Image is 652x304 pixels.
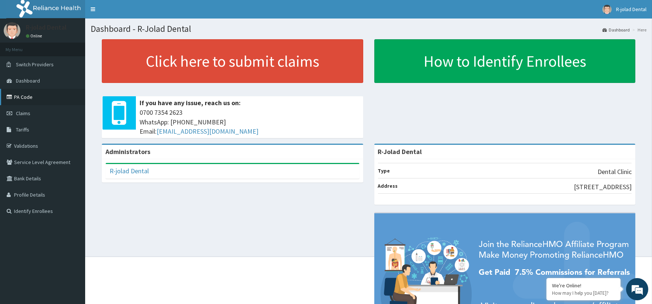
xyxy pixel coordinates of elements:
span: Dashboard [16,77,40,84]
span: R-jolad Dental [616,6,646,13]
b: Type [378,167,390,174]
span: Switch Providers [16,61,54,68]
a: Online [26,33,44,39]
b: If you have any issue, reach us on: [140,98,241,107]
span: Claims [16,110,30,117]
b: Address [378,183,398,189]
h1: Dashboard - R-Jolad Dental [91,24,646,34]
a: Dashboard [602,27,630,33]
img: User Image [4,22,20,39]
a: R-jolad Dental [110,167,149,175]
li: Here [631,27,646,33]
a: [EMAIL_ADDRESS][DOMAIN_NAME] [157,127,258,136]
strong: R-Jolad Dental [378,147,422,156]
p: R-jolad Dental [26,24,67,31]
span: Tariffs [16,126,29,133]
a: Click here to submit claims [102,39,363,83]
div: We're Online! [552,282,615,289]
img: User Image [602,5,612,14]
span: 0700 7354 2623 WhatsApp: [PHONE_NUMBER] Email: [140,108,360,136]
b: Administrators [106,147,150,156]
a: How to Identify Enrollees [374,39,636,83]
p: Dental Clinic [598,167,632,177]
p: [STREET_ADDRESS] [574,182,632,192]
p: How may I help you today? [552,290,615,296]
